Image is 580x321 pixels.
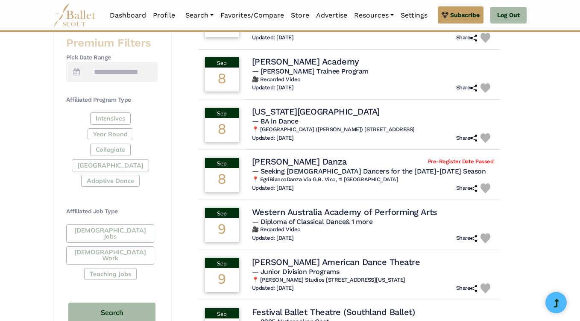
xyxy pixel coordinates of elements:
[66,36,158,50] h3: Premium Filters
[252,256,420,268] h4: [PERSON_NAME] American Dance Theatre
[252,126,494,133] h6: 📍 [GEOGRAPHIC_DATA] ([PERSON_NAME]) [STREET_ADDRESS]
[252,135,294,142] h6: Updated: [DATE]
[252,167,486,175] span: — Seeking [DEMOGRAPHIC_DATA] Dancers for the [DATE]-[DATE] Season
[428,158,493,165] span: Pre-Register Date Passed
[66,96,158,104] h4: Affiliated Program Type
[252,117,299,125] span: — BA in Dance
[252,84,294,91] h6: Updated: [DATE]
[252,176,494,183] h6: 📍 EgriBiancoDanza Via G.B. Vico, 11 [GEOGRAPHIC_DATA]
[252,76,494,83] h6: 🎥 Recorded Video
[346,218,372,226] a: & 1 more
[351,6,397,24] a: Resources
[450,10,480,20] span: Subscribe
[252,156,347,167] h4: [PERSON_NAME] Danza
[252,218,373,226] span: — Diploma of Classical Dance
[217,6,287,24] a: Favorites/Compare
[397,6,431,24] a: Settings
[252,285,294,292] h6: Updated: [DATE]
[456,84,477,91] h6: Share
[66,53,158,62] h4: Pick Date Range
[205,118,239,142] div: 8
[205,208,239,218] div: Sep
[456,235,477,242] h6: Share
[252,235,294,242] h6: Updated: [DATE]
[106,6,149,24] a: Dashboard
[287,6,313,24] a: Store
[205,57,239,68] div: Sep
[252,206,437,218] h4: Western Australia Academy of Performing Arts
[205,158,239,168] div: Sep
[66,207,158,216] h4: Affiliated Job Type
[205,108,239,118] div: Sep
[252,185,294,192] h6: Updated: [DATE]
[456,34,477,41] h6: Share
[456,185,477,192] h6: Share
[252,56,359,67] h4: [PERSON_NAME] Academy
[456,285,477,292] h6: Share
[438,6,483,24] a: Subscribe
[313,6,351,24] a: Advertise
[205,168,239,192] div: 8
[205,258,239,268] div: Sep
[205,268,239,292] div: 9
[252,34,294,41] h6: Updated: [DATE]
[442,10,448,20] img: gem.svg
[252,106,380,117] h4: [US_STATE][GEOGRAPHIC_DATA]
[182,6,217,24] a: Search
[205,218,239,242] div: 9
[252,268,340,276] span: — Junior Division Programs
[252,67,369,75] span: — [PERSON_NAME] Trainee Program
[456,135,477,142] h6: Share
[252,277,494,284] h6: 📍 [PERSON_NAME] Studios [STREET_ADDRESS][US_STATE]
[205,68,239,91] div: 8
[149,6,179,24] a: Profile
[252,226,494,233] h6: 🎥 Recorded Video
[205,308,239,318] div: Sep
[252,306,415,318] h4: Festival Ballet Theatre (Southland Ballet)
[490,7,527,24] a: Log Out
